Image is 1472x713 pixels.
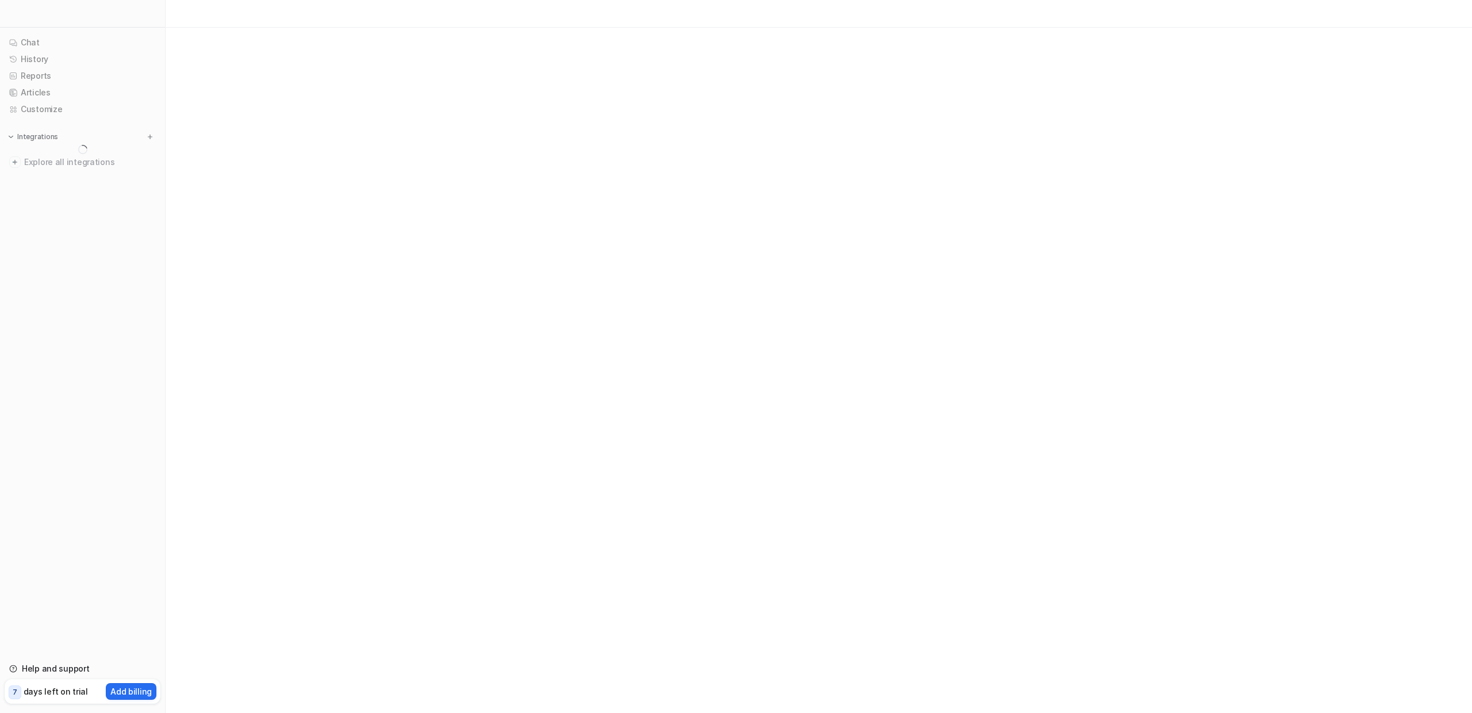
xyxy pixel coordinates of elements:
[13,687,17,697] p: 7
[24,685,88,697] p: days left on trial
[5,51,160,67] a: History
[5,85,160,101] a: Articles
[5,131,62,143] button: Integrations
[5,68,160,84] a: Reports
[146,133,154,141] img: menu_add.svg
[5,101,160,117] a: Customize
[5,34,160,51] a: Chat
[17,132,58,141] p: Integrations
[9,156,21,168] img: explore all integrations
[24,153,156,171] span: Explore all integrations
[5,661,160,677] a: Help and support
[7,133,15,141] img: expand menu
[106,683,156,700] button: Add billing
[110,685,152,697] p: Add billing
[5,154,160,170] a: Explore all integrations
